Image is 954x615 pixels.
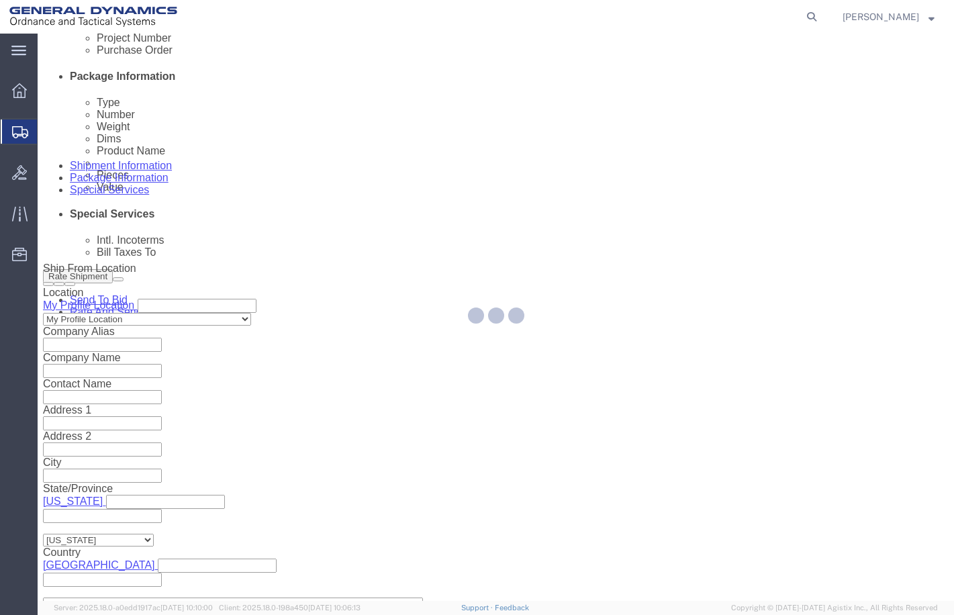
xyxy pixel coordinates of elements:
[160,604,213,612] span: [DATE] 10:10:00
[731,602,938,614] span: Copyright © [DATE]-[DATE] Agistix Inc., All Rights Reserved
[54,604,213,612] span: Server: 2025.18.0-a0edd1917ac
[842,9,935,25] button: [PERSON_NAME]
[495,604,529,612] a: Feedback
[308,604,361,612] span: [DATE] 10:06:13
[461,604,495,612] a: Support
[9,7,177,27] img: logo
[843,9,919,24] span: Amanda Terry
[219,604,361,612] span: Client: 2025.18.0-198a450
